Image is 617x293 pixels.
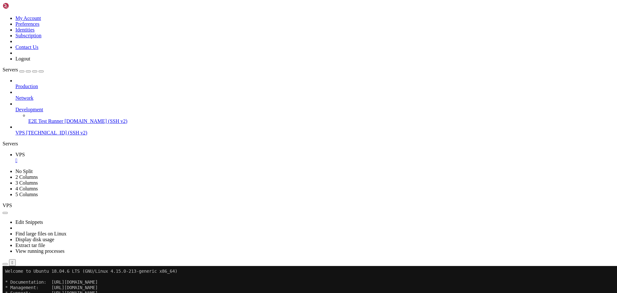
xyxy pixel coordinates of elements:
li: VPS [TECHNICAL_ID] (SSH v2) [15,124,614,136]
a:  [15,158,614,163]
a: 4 Columns [15,186,38,191]
a: My Account [15,15,41,21]
a: Extract tar file [15,243,45,248]
li: Production [15,78,614,89]
a: Preferences [15,21,40,27]
x-row: * Management: [URL][DOMAIN_NAME] [3,19,533,24]
a: View running processes [15,248,65,254]
a: Edit Snippets [15,219,43,225]
img: Shellngn [3,3,40,9]
x-row: root@racknerd-48e84a3:~# [3,35,533,41]
a: Network [15,95,614,101]
span: VPS [3,203,12,208]
button:  [9,259,16,266]
span: Servers [3,67,18,72]
x-row: * Support: [URL][DOMAIN_NAME] [3,24,533,30]
span: [DOMAIN_NAME] (SSH v2) [65,118,128,124]
span: Development [15,107,43,112]
a: 3 Columns [15,180,38,186]
a: E2E Test Runner [DOMAIN_NAME] (SSH v2) [28,118,614,124]
x-row: Welcome to Ubuntu 18.04.6 LTS (GNU/Linux 4.15.0-213-generic x86_64) [3,3,533,8]
a: Servers [3,67,44,72]
a: Find large files on Linux [15,231,67,236]
a: Display disk usage [15,237,54,242]
x-row: * Documentation: [URL][DOMAIN_NAME] [3,14,533,19]
div: (25, 6) [70,35,73,41]
span: [TECHNICAL_ID] (SSH v2) [26,130,87,135]
span: VPS [15,152,25,157]
span: Production [15,84,38,89]
li: Development [15,101,614,124]
span: Network [15,95,33,101]
a: Logout [15,56,30,61]
div:  [12,260,13,265]
li: E2E Test Runner [DOMAIN_NAME] (SSH v2) [28,113,614,124]
li: Network [15,89,614,101]
span: VPS [15,130,25,135]
a: Contact Us [15,44,39,50]
a: Production [15,84,614,89]
a: VPS [TECHNICAL_ID] (SSH v2) [15,130,614,136]
a: Development [15,107,614,113]
a: Subscription [15,33,41,38]
div: Servers [3,141,614,147]
a: 2 Columns [15,174,38,180]
a: VPS [15,152,614,163]
x-row: Last login: [DATE] from [TECHNICAL_ID] [3,30,533,35]
a: 5 Columns [15,192,38,197]
a: No Split [15,169,33,174]
a: Identities [15,27,35,32]
span: E2E Test Runner [28,118,63,124]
